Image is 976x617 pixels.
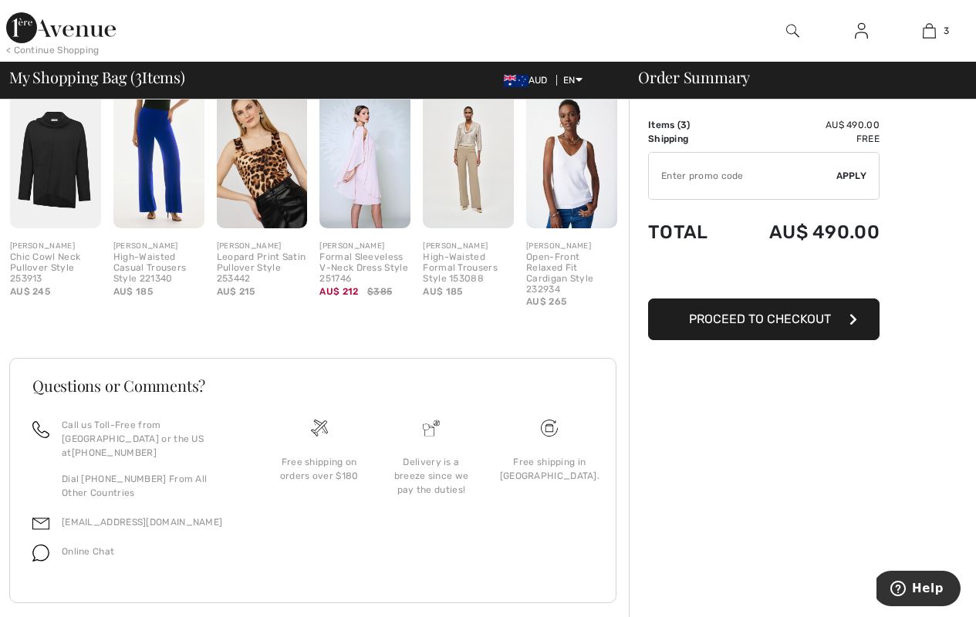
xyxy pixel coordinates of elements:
[32,421,49,438] img: call
[32,515,49,532] img: email
[62,546,114,557] span: Online Chat
[10,92,101,228] img: Chic Cowl Neck Pullover Style 253913
[6,12,116,43] img: 1ère Avenue
[504,75,529,87] img: Australian Dollar
[944,24,949,38] span: 3
[526,92,617,228] img: Open-Front Relaxed Fit Cardigan Style 232934
[648,132,729,146] td: Shipping
[10,286,50,297] span: AU$ 245
[680,120,687,130] span: 3
[387,455,474,497] div: Delivery is a breeze since we pay the duties!
[311,420,328,437] img: Free shipping on orders over $180
[423,252,514,284] div: High-Waisted Formal Trousers Style 153088
[10,241,101,252] div: [PERSON_NAME]
[275,455,363,483] div: Free shipping on orders over $180
[10,252,101,284] div: Chic Cowl Neck Pullover Style 253913
[648,298,880,340] button: Proceed to Checkout
[729,118,880,132] td: AU$ 490.00
[923,22,936,40] img: My Bag
[500,455,599,483] div: Free shipping in [GEOGRAPHIC_DATA].
[319,241,410,252] div: [PERSON_NAME]
[876,571,961,609] iframe: Opens a widget where you can find more information
[504,75,554,86] span: AUD
[9,69,185,85] span: My Shopping Bag ( Items)
[217,241,308,252] div: [PERSON_NAME]
[72,447,157,458] a: [PHONE_NUMBER]
[526,241,617,252] div: [PERSON_NAME]
[319,286,358,297] span: AU$ 212
[32,545,49,561] img: chat
[367,285,392,298] span: $385
[217,286,255,297] span: AU$ 215
[843,22,880,41] a: Sign In
[729,132,880,146] td: Free
[836,169,867,183] span: Apply
[113,92,204,228] img: High-Waisted Casual Trousers Style 221340
[526,252,617,295] div: Open-Front Relaxed Fit Cardigan Style 232934
[786,22,799,40] img: search the website
[855,22,868,40] img: My Info
[648,206,729,258] td: Total
[649,153,836,199] input: Promo code
[113,252,204,284] div: High-Waisted Casual Trousers Style 221340
[620,69,967,85] div: Order Summary
[689,312,831,326] span: Proceed to Checkout
[563,75,583,86] span: EN
[423,420,440,437] img: Delivery is a breeze since we pay the duties!
[541,420,558,437] img: Free shipping on orders over $180
[6,43,100,57] div: < Continue Shopping
[32,378,593,393] h3: Questions or Comments?
[62,472,245,500] p: Dial [PHONE_NUMBER] From All Other Countries
[113,286,153,297] span: AU$ 185
[648,118,729,132] td: Items ( )
[217,252,308,284] div: Leopard Print Satin Pullover Style 253442
[896,22,963,40] a: 3
[423,286,462,297] span: AU$ 185
[217,92,308,228] img: Leopard Print Satin Pullover Style 253442
[526,296,566,307] span: AU$ 265
[135,66,142,86] span: 3
[62,517,222,528] a: [EMAIL_ADDRESS][DOMAIN_NAME]
[729,206,880,258] td: AU$ 490.00
[423,241,514,252] div: [PERSON_NAME]
[62,418,245,460] p: Call us Toll-Free from [GEOGRAPHIC_DATA] or the US at
[113,241,204,252] div: [PERSON_NAME]
[319,92,410,228] img: Formal Sleeveless V-Neck Dress Style 251746
[319,252,410,284] div: Formal Sleeveless V-Neck Dress Style 251746
[648,258,880,293] iframe: PayPal
[423,92,514,228] img: High-Waisted Formal Trousers Style 153088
